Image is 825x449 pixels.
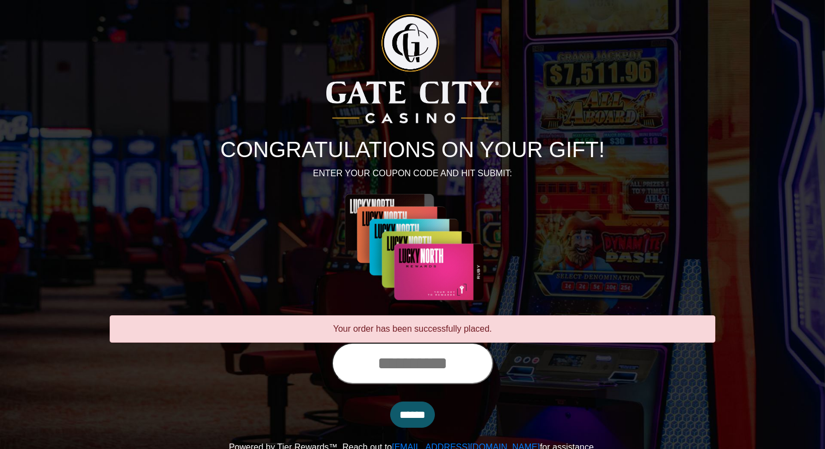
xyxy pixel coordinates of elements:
div: Your order has been successfully placed. [110,315,715,343]
p: ENTER YOUR COUPON CODE AND HIT SUBMIT: [110,167,715,180]
img: Center Image [315,193,510,302]
h1: CONGRATULATIONS ON YOUR GIFT! [110,136,715,163]
img: Logo [326,14,499,123]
